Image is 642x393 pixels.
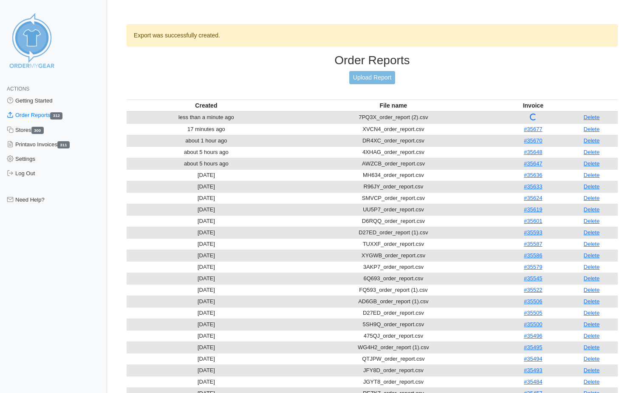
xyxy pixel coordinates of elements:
a: #35647 [524,160,542,167]
a: Delete [584,160,600,167]
a: Delete [584,321,600,327]
td: [DATE] [127,204,286,215]
a: Upload Report [349,71,395,84]
td: [DATE] [127,342,286,353]
a: #35670 [524,137,542,144]
a: Delete [584,114,600,120]
td: about 5 hours ago [127,158,286,169]
a: Delete [584,218,600,224]
a: #35648 [524,149,542,155]
td: 6Q693_order_report.csv [286,273,501,284]
td: R96JY_order_report.csv [286,181,501,192]
a: Delete [584,241,600,247]
td: [DATE] [127,215,286,227]
td: 4XHAG_order_report.csv [286,146,501,158]
a: Delete [584,229,600,236]
a: #35493 [524,367,542,373]
span: 300 [31,127,44,134]
td: WG4H2_order_report (1).csv [286,342,501,353]
td: FQ593_order_report (1).csv [286,284,501,296]
a: #35677 [524,126,542,132]
td: TUXXF_order_report.csv [286,238,501,250]
td: UU5P7_order_report.csv [286,204,501,215]
a: #35601 [524,218,542,224]
th: Invoice [501,100,566,111]
td: XVCN4_order_report.csv [286,123,501,135]
span: Actions [7,86,29,92]
td: D27ED_order_report (1).csv [286,227,501,238]
td: 5SH9Q_order_report.csv [286,319,501,330]
a: #35496 [524,333,542,339]
a: #35587 [524,241,542,247]
a: Delete [584,310,600,316]
a: #35505 [524,310,542,316]
td: SMVCP_order_report.csv [286,192,501,204]
div: Export was successfully created. [127,24,618,46]
a: Delete [584,195,600,201]
td: MH634_order_report.csv [286,169,501,181]
a: #35500 [524,321,542,327]
td: about 5 hours ago [127,146,286,158]
td: [DATE] [127,365,286,376]
td: about 1 hour ago [127,135,286,146]
h3: Order Reports [127,53,618,68]
th: File name [286,100,501,111]
td: [DATE] [127,181,286,192]
td: [DATE] [127,319,286,330]
td: QTJPW_order_report.csv [286,353,501,365]
td: less than a minute ago [127,111,286,124]
a: Delete [584,356,600,362]
a: Delete [584,367,600,373]
a: Delete [584,149,600,155]
td: [DATE] [127,169,286,181]
a: #35593 [524,229,542,236]
td: 17 minutes ago [127,123,286,135]
td: D27ED_order_report.csv [286,307,501,319]
td: AWZCB_order_report.csv [286,158,501,169]
a: Delete [584,264,600,270]
td: DR4XC_order_report.csv [286,135,501,146]
td: [DATE] [127,192,286,204]
a: #35495 [524,344,542,350]
a: Delete [584,172,600,178]
a: Delete [584,252,600,259]
td: [DATE] [127,284,286,296]
td: [DATE] [127,227,286,238]
a: Delete [584,137,600,144]
td: AD6GB_order_report (1).csv [286,296,501,307]
a: #35624 [524,195,542,201]
td: 7PQ3X_order_report (2).csv [286,111,501,124]
a: #35522 [524,287,542,293]
td: [DATE] [127,307,286,319]
a: #35484 [524,379,542,385]
td: JGYT8_order_report.csv [286,376,501,387]
a: Delete [584,206,600,213]
a: Delete [584,183,600,190]
a: #35545 [524,275,542,282]
a: #35636 [524,172,542,178]
td: JFY8D_order_report.csv [286,365,501,376]
td: [DATE] [127,261,286,273]
td: XYGWB_order_report.csv [286,250,501,261]
td: [DATE] [127,353,286,365]
a: #35619 [524,206,542,213]
a: #35506 [524,298,542,305]
a: Delete [584,287,600,293]
a: Delete [584,298,600,305]
td: [DATE] [127,250,286,261]
a: #35494 [524,356,542,362]
td: [DATE] [127,296,286,307]
a: Delete [584,379,600,385]
td: D6RQQ_order_report.csv [286,215,501,227]
td: 475QJ_order_report.csv [286,330,501,342]
a: #35579 [524,264,542,270]
a: Delete [584,275,600,282]
a: Delete [584,126,600,132]
span: 312 [50,112,62,120]
td: 3AKP7_order_report.csv [286,261,501,273]
td: [DATE] [127,330,286,342]
a: #35586 [524,252,542,259]
a: Delete [584,333,600,339]
td: [DATE] [127,273,286,284]
a: Delete [584,344,600,350]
